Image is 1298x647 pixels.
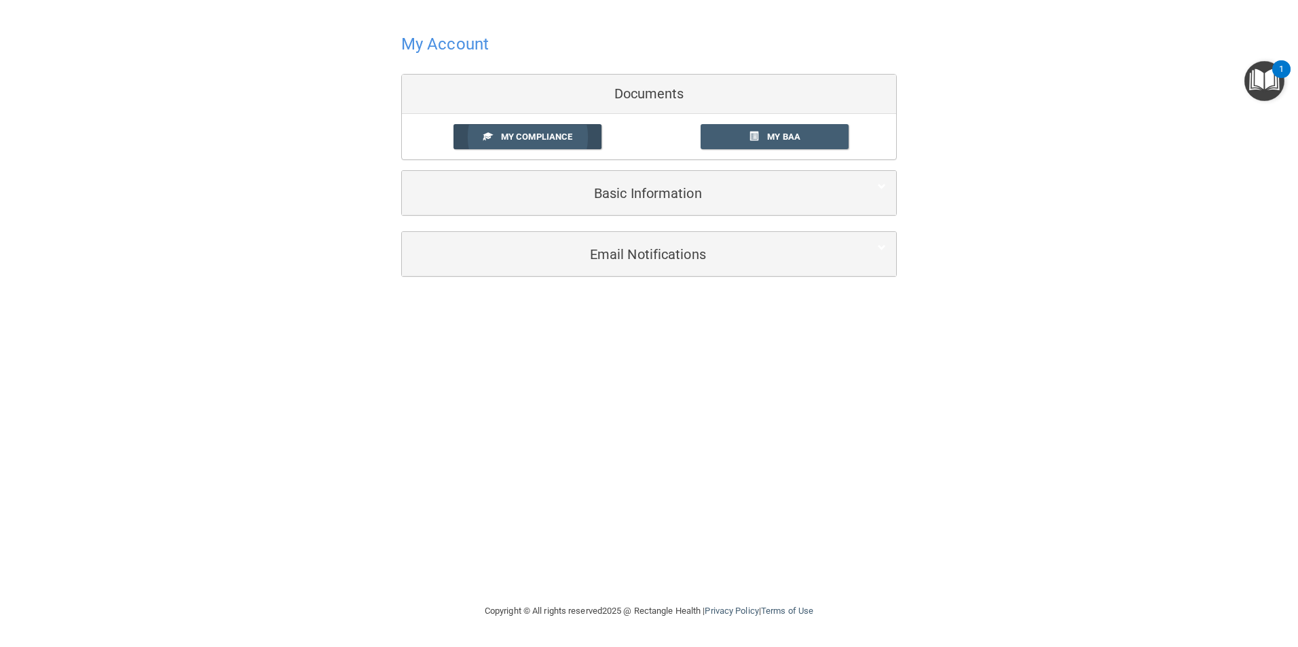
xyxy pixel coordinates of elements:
iframe: Drift Widget Chat Controller [1063,551,1282,605]
a: Privacy Policy [705,606,758,616]
div: Documents [402,75,896,114]
button: Open Resource Center, 1 new notification [1244,61,1284,101]
div: Copyright © All rights reserved 2025 @ Rectangle Health | | [401,589,897,633]
div: 1 [1279,69,1284,87]
span: My BAA [767,132,800,142]
a: Email Notifications [412,239,886,269]
a: Basic Information [412,178,886,208]
a: Terms of Use [761,606,813,616]
h5: Basic Information [412,186,845,201]
h5: Email Notifications [412,247,845,262]
span: My Compliance [501,132,572,142]
h4: My Account [401,35,489,53]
